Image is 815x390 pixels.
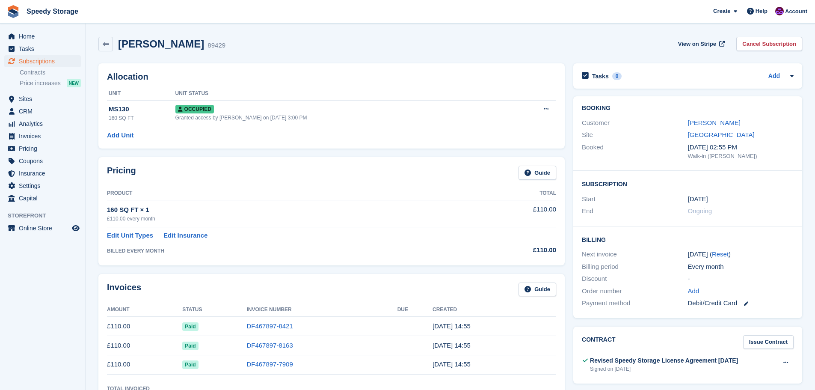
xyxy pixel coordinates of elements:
div: [DATE] ( ) [688,250,794,259]
div: 89429 [207,41,225,51]
img: Dan Jackson [775,7,784,15]
div: Revised Speedy Storage License Agreement [DATE] [590,356,738,365]
span: Storefront [8,211,85,220]
div: Customer [582,118,688,128]
span: Ongoing [688,207,712,214]
a: menu [4,30,81,42]
div: 160 SQ FT × 1 [107,205,472,215]
a: Reset [712,250,729,258]
a: menu [4,155,81,167]
a: Preview store [71,223,81,233]
h2: Allocation [107,72,556,82]
span: Paid [182,322,198,331]
span: Invoices [19,130,70,142]
a: Contracts [20,68,81,77]
a: [GEOGRAPHIC_DATA] [688,131,755,138]
span: Occupied [175,105,214,113]
h2: Booking [582,105,794,112]
h2: Subscription [582,179,794,188]
h2: Pricing [107,166,136,180]
img: stora-icon-8386f47178a22dfd0bd8f6a31ec36ba5ce8667c1dd55bd0f319d3a0aa187defe.svg [7,5,20,18]
div: Next invoice [582,250,688,259]
span: Subscriptions [19,55,70,67]
a: menu [4,43,81,55]
div: £110.00 [472,245,556,255]
div: - [688,274,794,284]
a: Edit Unit Types [107,231,153,241]
div: Walk-in ([PERSON_NAME]) [688,152,794,161]
a: menu [4,105,81,117]
td: £110.00 [107,355,182,374]
span: Help [756,7,768,15]
h2: Billing [582,235,794,244]
a: Add [768,71,780,81]
th: Due [397,303,433,317]
div: £110.00 every month [107,215,472,223]
time: 2025-08-05 13:55:31 UTC [433,322,471,330]
h2: Invoices [107,283,141,297]
td: £110.00 [472,200,556,227]
div: NEW [67,79,81,87]
span: View on Stripe [678,40,716,48]
a: Issue Contract [743,335,794,349]
h2: Contract [582,335,616,349]
div: [DATE] 02:55 PM [688,143,794,152]
div: Order number [582,286,688,296]
div: BILLED EVERY MONTH [107,247,472,255]
a: menu [4,167,81,179]
a: Add [688,286,699,296]
a: menu [4,130,81,142]
a: menu [4,55,81,67]
span: Pricing [19,143,70,155]
a: Edit Insurance [163,231,207,241]
th: Total [472,187,556,200]
span: Tasks [19,43,70,55]
a: Guide [519,166,556,180]
div: MS130 [109,104,175,114]
span: Coupons [19,155,70,167]
div: Start [582,194,688,204]
th: Status [182,303,246,317]
a: Guide [519,283,556,297]
span: Settings [19,180,70,192]
a: Add Unit [107,131,133,140]
span: Create [713,7,730,15]
th: Amount [107,303,182,317]
span: Insurance [19,167,70,179]
th: Invoice Number [246,303,397,317]
a: Price increases NEW [20,78,81,88]
div: Discount [582,274,688,284]
h2: [PERSON_NAME] [118,38,204,50]
div: 160 SQ FT [109,114,175,122]
a: DF467897-7909 [246,360,293,368]
time: 2025-06-05 00:00:00 UTC [688,194,708,204]
span: Analytics [19,118,70,130]
div: Every month [688,262,794,272]
a: [PERSON_NAME] [688,119,741,126]
span: Sites [19,93,70,105]
th: Unit Status [175,87,511,101]
span: Capital [19,192,70,204]
div: Granted access by [PERSON_NAME] on [DATE] 3:00 PM [175,114,511,122]
span: CRM [19,105,70,117]
span: Paid [182,360,198,369]
span: Price increases [20,79,61,87]
div: Site [582,130,688,140]
div: Booked [582,143,688,161]
a: DF467897-8421 [246,322,293,330]
th: Unit [107,87,175,101]
div: End [582,206,688,216]
a: menu [4,93,81,105]
a: Speedy Storage [23,4,82,18]
a: View on Stripe [675,37,726,51]
div: 0 [612,72,622,80]
h2: Tasks [592,72,609,80]
td: £110.00 [107,336,182,355]
time: 2025-06-05 13:55:08 UTC [433,360,471,368]
th: Created [433,303,556,317]
a: menu [4,180,81,192]
a: Cancel Subscription [736,37,802,51]
a: menu [4,118,81,130]
th: Product [107,187,472,200]
span: Paid [182,342,198,350]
